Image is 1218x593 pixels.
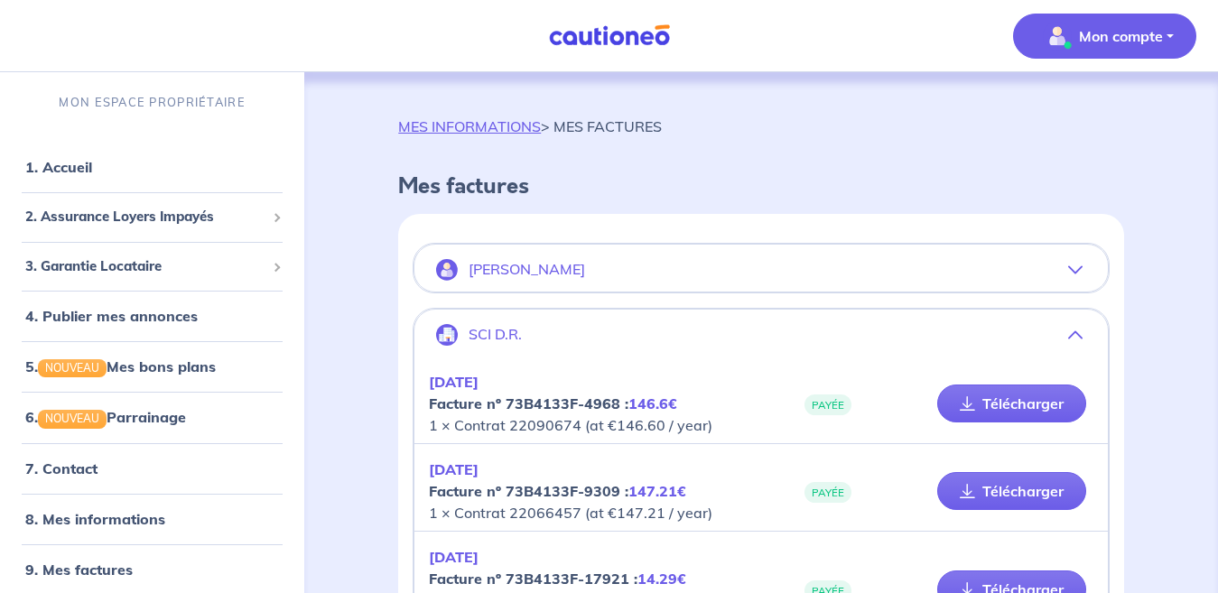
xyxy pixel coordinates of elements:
img: illu_company.svg [436,324,458,346]
em: 146.6€ [628,394,677,412]
img: illu_account.svg [436,259,458,281]
em: 147.21€ [628,482,686,500]
strong: Facture nº 73B4133F-9309 : [429,482,686,500]
div: 3. Garantie Locataire [7,249,297,284]
button: [PERSON_NAME] [414,248,1108,292]
p: > MES FACTURES [398,116,662,137]
span: 2. Assurance Loyers Impayés [25,207,265,227]
a: Télécharger [937,385,1086,422]
a: 1. Accueil [25,158,92,176]
button: SCI D.R. [414,313,1108,357]
p: 1 × Contrat 22090674 (at €146.60 / year) [429,371,761,436]
h4: Mes factures [398,173,1124,199]
a: MES INFORMATIONS [398,117,541,135]
a: 6.NOUVEAUParrainage [25,408,186,426]
a: 8. Mes informations [25,510,165,528]
a: 5.NOUVEAUMes bons plans [25,357,216,375]
em: [DATE] [429,548,479,566]
p: 1 × Contrat 22066457 (at €147.21 / year) [429,459,761,524]
p: SCI D.R. [469,326,522,343]
a: 9. Mes factures [25,561,133,579]
p: MON ESPACE PROPRIÉTAIRE [59,94,245,111]
em: [DATE] [429,373,479,391]
em: [DATE] [429,460,479,478]
div: 4. Publier mes annonces [7,298,297,334]
a: 4. Publier mes annonces [25,307,198,325]
div: 7. Contact [7,450,297,486]
img: Cautioneo [542,24,677,47]
div: 2. Assurance Loyers Impayés [7,199,297,235]
span: 3. Garantie Locataire [25,256,265,277]
div: 8. Mes informations [7,501,297,537]
div: 9. Mes factures [7,551,297,588]
p: Mon compte [1079,25,1163,47]
div: 1. Accueil [7,149,297,185]
div: 6.NOUVEAUParrainage [7,399,297,435]
div: 5.NOUVEAUMes bons plans [7,348,297,385]
strong: Facture nº 73B4133F-4968 : [429,394,677,412]
strong: Facture nº 73B4133F-17921 : [429,570,686,588]
span: PAYÉE [804,394,851,415]
span: PAYÉE [804,482,851,503]
p: [PERSON_NAME] [469,261,585,278]
button: illu_account_valid_menu.svgMon compte [1013,14,1196,59]
a: Télécharger [937,472,1086,510]
a: 7. Contact [25,459,98,477]
img: illu_account_valid_menu.svg [1043,22,1072,51]
em: 14.29€ [637,570,686,588]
